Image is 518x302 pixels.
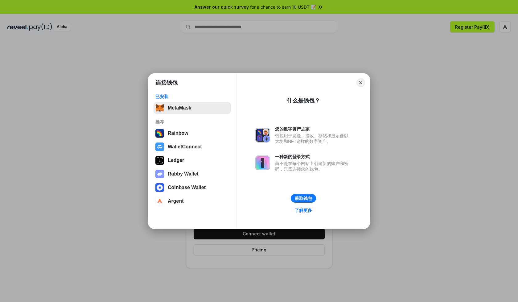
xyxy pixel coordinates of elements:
[154,127,231,139] button: Rainbow
[155,170,164,178] img: svg+xml,%3Csvg%20xmlns%3D%22http%3A%2F%2Fwww.w3.org%2F2000%2Fsvg%22%20fill%3D%22none%22%20viewBox...
[155,79,178,86] h1: 连接钱包
[168,158,184,163] div: Ledger
[154,168,231,180] button: Rabby Wallet
[168,185,206,190] div: Coinbase Wallet
[295,208,312,213] div: 了解更多
[168,198,184,204] div: Argent
[291,206,316,214] a: 了解更多
[168,144,202,150] div: WalletConnect
[154,195,231,207] button: Argent
[154,141,231,153] button: WalletConnect
[155,129,164,138] img: svg+xml,%3Csvg%20width%3D%22120%22%20height%3D%22120%22%20viewBox%3D%220%200%20120%20120%22%20fil...
[155,119,229,125] div: 推荐
[155,183,164,192] img: svg+xml,%3Csvg%20width%3D%2228%22%20height%3D%2228%22%20viewBox%3D%220%200%2028%2028%22%20fill%3D...
[155,143,164,151] img: svg+xml,%3Csvg%20width%3D%2228%22%20height%3D%2228%22%20viewBox%3D%220%200%2028%2028%22%20fill%3D...
[154,102,231,114] button: MetaMask
[168,171,199,177] div: Rabby Wallet
[287,97,320,104] div: 什么是钱包？
[275,133,351,144] div: 钱包用于发送、接收、存储和显示像以太坊和NFT这样的数字资产。
[168,130,188,136] div: Rainbow
[295,196,312,201] div: 获取钱包
[155,104,164,112] img: svg+xml,%3Csvg%20fill%3D%22none%22%20height%3D%2233%22%20viewBox%3D%220%200%2035%2033%22%20width%...
[275,161,351,172] div: 而不是在每个网站上创建新的账户和密码，只需连接您的钱包。
[275,126,351,132] div: 您的数字资产之家
[275,154,351,159] div: 一种新的登录方式
[154,181,231,194] button: Coinbase Wallet
[154,154,231,167] button: Ledger
[155,94,229,99] div: 已安装
[155,156,164,165] img: svg+xml,%3Csvg%20xmlns%3D%22http%3A%2F%2Fwww.w3.org%2F2000%2Fsvg%22%20width%3D%2228%22%20height%3...
[155,197,164,205] img: svg+xml,%3Csvg%20width%3D%2228%22%20height%3D%2228%22%20viewBox%3D%220%200%2028%2028%22%20fill%3D...
[356,78,365,87] button: Close
[291,194,316,203] button: 获取钱包
[255,155,270,170] img: svg+xml,%3Csvg%20xmlns%3D%22http%3A%2F%2Fwww.w3.org%2F2000%2Fsvg%22%20fill%3D%22none%22%20viewBox...
[168,105,191,111] div: MetaMask
[255,128,270,143] img: svg+xml,%3Csvg%20xmlns%3D%22http%3A%2F%2Fwww.w3.org%2F2000%2Fsvg%22%20fill%3D%22none%22%20viewBox...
